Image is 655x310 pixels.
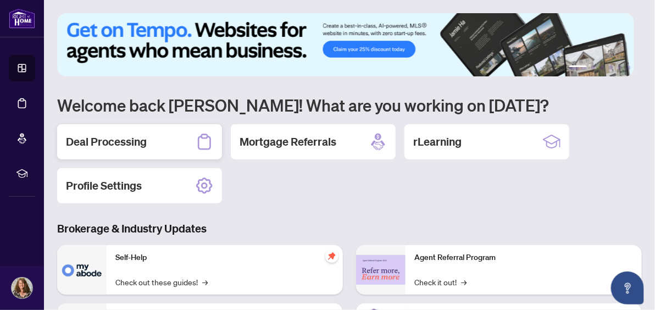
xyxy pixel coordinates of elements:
img: Profile Icon [12,278,32,298]
button: 4 [609,65,613,70]
img: Self-Help [57,245,107,295]
button: 1 [569,65,587,70]
img: logo [9,8,35,29]
button: 3 [600,65,604,70]
p: Self-Help [115,252,334,264]
h1: Welcome back [PERSON_NAME]! What are you working on [DATE]? [57,95,642,115]
button: 2 [591,65,596,70]
span: → [202,276,208,288]
p: Agent Referral Program [414,252,633,264]
button: 5 [618,65,622,70]
h2: rLearning [413,134,462,150]
img: Agent Referral Program [356,255,406,285]
img: Slide 0 [57,13,634,76]
h2: Deal Processing [66,134,147,150]
h2: Mortgage Referrals [240,134,336,150]
a: Check out these guides!→ [115,276,208,288]
h3: Brokerage & Industry Updates [57,221,642,236]
button: 6 [626,65,631,70]
a: Check it out!→ [414,276,467,288]
h2: Profile Settings [66,178,142,193]
button: Open asap [611,272,644,305]
span: → [461,276,467,288]
span: pushpin [325,250,338,263]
